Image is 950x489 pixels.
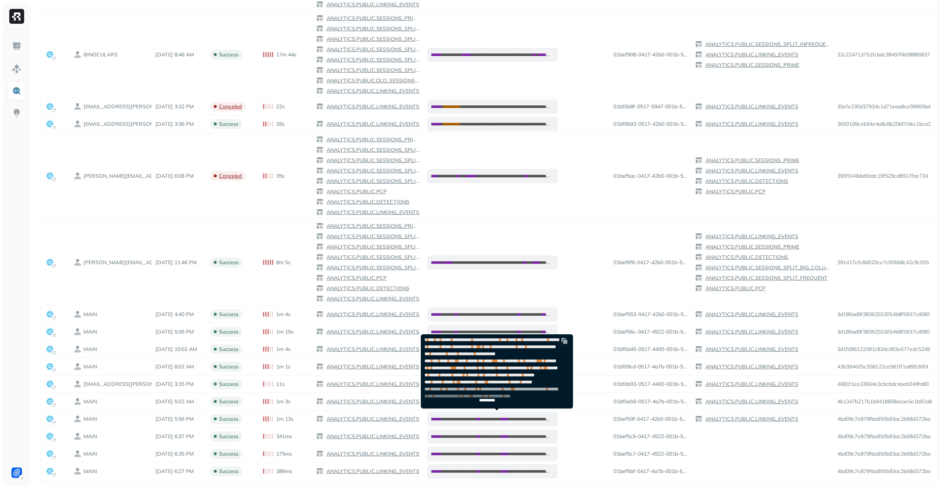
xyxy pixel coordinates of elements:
p: Sep 10, 2025 6:37 PM [155,433,203,440]
p: ANALYTICS.PUBLIC.LINKING_EVENTS [704,167,798,174]
p: 1m 1s [276,363,291,370]
p: ANALYTICS.PUBLIC.SESSIONS_SPLIT_FREQUENT [325,157,420,164]
td: 390f044bbd0adc19f529cd8917fae734 [833,133,936,219]
p: canceled [219,103,242,110]
p: YAIR.MORGENSTERN@FORTER.COM [83,103,158,110]
img: table [316,328,324,335]
a: ANALYTICS.PUBLIC.LINKING_EVENTS [324,468,419,475]
p: MAIN [83,363,97,370]
img: table [316,380,324,388]
p: MAIN [83,416,97,423]
a: ANALYTICS.PUBLIC.SESSIONS_PRIME [324,223,420,230]
p: ANALYTICS.PUBLIC.LINKING_EVENTS [325,398,419,405]
img: table [316,209,324,216]
p: ANALYTICS.PUBLIC.SESSIONS_SPLIT_FREQUENT [325,36,420,43]
p: ANALYTICS.PUBLIC.SESSIONS_PRIME [704,243,799,250]
img: Assets [12,64,22,73]
p: MAIN [83,328,97,335]
a: ANALYTICS.PUBLIC.SESSIONS_SPLIT_INFREQUENT [324,233,420,240]
img: table [316,87,324,95]
a: ANALYTICS.PUBLIC.LINKING_EVENTS [324,398,419,405]
p: success [219,433,239,440]
p: 01bf0b93-0517-42b0-001b-590359e16ffe [613,121,688,128]
p: ANALYTICS.PUBLIC.DETECTIONS [325,198,409,206]
a: ANALYTICS.PUBLIC.LINKING_EVENTS [324,346,419,353]
img: table [695,188,702,195]
img: table [316,222,324,230]
a: ANALYTICS.PUBLIC.SESSIONS_SPLIT_EVR [324,67,420,74]
p: ANALYTICS.PUBLIC.LINKING_EVENTS [325,346,419,353]
td: 4bd09c7e879fba950b93ac2b68d372ba [833,428,936,445]
p: ANALYTICS.PUBLIC.LINKING_EVENTS [325,328,419,335]
a: ANALYTICS.PUBLIC.SESSIONS_SPLIT_BIG_COLUMNS [324,254,420,261]
td: 3d186ad9f38362553054b8f5937cd080 [833,323,936,341]
a: ANALYTICS.PUBLIC.LINKING_EVENTS [324,416,419,423]
img: table [316,467,324,475]
p: ANALYTICS.PUBLIC.SESSIONS_SPLIT_INFREQUENT [325,25,420,32]
img: table [316,311,324,318]
a: ANALYTICS.PUBLIC.LINKING_EVENTS [702,363,798,370]
p: ANALYTICS.PUBLIC.LINKING_EVENTS [325,416,419,423]
p: 1m 13s [276,416,294,423]
p: ANALYTICS.PUBLIC.SESSIONS_SPLIT_BIG_COLUMNS [704,264,830,271]
p: ANALYTICS.PUBLIC.LINKING_EVENTS [704,103,798,110]
img: table [695,264,702,271]
img: table [316,433,324,440]
a: ANALYTICS.PUBLIC.SESSIONS_PRIME [702,243,799,250]
p: 01bf0b93-0517-4400-001b-590359e17a16 [613,381,688,388]
img: table [316,146,324,154]
a: ANALYTICS.PUBLIC.SESSIONS_PRIME [702,157,799,164]
p: YAIR.MORGENSTERN@FORTER.COM [83,121,158,128]
a: ANALYTICS.PUBLIC.LINKING_EVENTS [702,233,798,240]
p: success [219,363,239,370]
p: 1m 19s [276,328,294,335]
p: ANALYTICS.PUBLIC.LINKING_EVENTS [325,433,419,440]
p: MAIN [83,346,97,353]
p: 1m 4s [276,346,291,353]
img: table [316,1,324,8]
a: ANALYTICS.PUBLIC.DETECTIONS [702,178,788,185]
p: 341ms [276,433,292,440]
p: ANALYTICS.PUBLIC.SESSIONS_SPLIT_FREQUENT [704,275,828,282]
p: ANALYTICS.PUBLIC.SESSIONS_SPLIT_INFREQUENT [704,41,830,48]
p: ANALYTICS.PUBLIC.SESSIONS_PRIME [704,62,799,69]
p: success [219,121,239,128]
p: MAIN [83,398,97,405]
p: ANALYTICS.PUBLIC.LINKING_EVENTS [325,450,419,457]
a: ANALYTICS.PUBLIC.LINKING_EVENTS [702,381,798,388]
p: 01bf09cd-0517-4a7b-001b-590359d25466 [613,363,688,370]
img: table [695,61,702,69]
p: Sep 10, 2025 11:46 PM [155,259,203,266]
p: CHEN@FORTER.COM [83,259,158,266]
p: 01bef5c9-0417-4522-001b-5903594f2f46 [613,433,688,440]
p: ANALYTICS.PUBLIC.PCP [325,275,387,282]
p: Sep 10, 2025 6:08 PM [155,173,203,180]
img: Forter [12,467,22,478]
p: ANALYTICS.PUBLIC.SESSIONS_PRIME [325,15,420,22]
p: 1m 4s [276,311,291,318]
td: 4bd09c7e879fba950b93ac2b68d372ba [833,445,936,463]
p: 175ms [276,450,292,457]
a: ANALYTICS.PUBLIC.SESSIONS_SPLIT_FREQUENT [324,243,420,250]
p: ANALYTICS.PUBLIC.SESSIONS_SPLIT_INFREQUENT [325,233,420,240]
p: 01bf0a45-0517-4400-001b-590359d5881a [613,346,688,353]
a: ANALYTICS.PUBLIC.LINKING_EVENTS [702,311,798,318]
p: Sep 14, 2025 3:35 PM [155,381,203,388]
p: ANALYTICS.PUBLIC.SESSIONS_SPLIT_NEW [325,178,420,185]
img: table [695,285,702,292]
img: table [316,167,324,174]
p: 01bef5c7-0417-4522-001b-5903594f2e72 [613,450,688,457]
a: ANALYTICS.PUBLIC.PCP [702,188,766,195]
img: table [316,450,324,457]
a: ANALYTICS.PUBLIC.LINKING_EVENTS [702,416,798,423]
p: 386ms [276,468,292,475]
a: ANALYTICS.PUBLIC.SESSIONS_SPLIT_INFREQUENT [324,147,420,154]
p: Sep 10, 2025 6:27 PM [155,468,203,475]
a: ANALYTICS.PUBLIC.DETECTIONS [324,285,409,292]
img: table [316,77,324,84]
img: table [316,274,324,282]
img: table [316,56,324,63]
p: 11s [276,381,285,388]
img: table [695,120,702,128]
img: table [695,380,702,388]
